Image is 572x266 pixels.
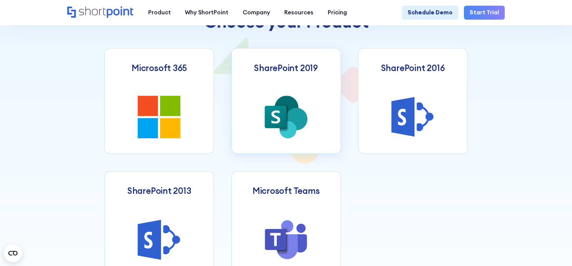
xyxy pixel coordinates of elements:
[148,8,171,17] div: Product
[104,12,468,31] h2: Choose your Product
[381,63,445,73] h3: SharePoint 2016
[253,186,320,196] h3: Microsoft Teams
[358,48,468,154] a: SharePoint 2016
[236,6,277,20] a: Company
[231,48,341,154] a: SharePoint 2019
[104,48,214,154] a: Microsoft 365
[178,6,236,20] a: Why ShortPoint
[464,6,505,20] a: Start Trial
[243,8,270,17] div: Company
[277,6,321,20] a: Resources
[185,8,228,17] div: Why ShortPoint
[321,6,354,20] a: Pricing
[127,186,191,196] h3: SharePoint 2013
[4,244,22,262] button: Open CMP widget
[534,230,572,266] iframe: Chat Widget
[284,8,313,17] div: Resources
[132,63,187,73] h3: Microsoft 365
[254,63,318,73] h3: SharePoint 2019
[402,6,458,20] a: Schedule Demo
[67,6,134,19] a: Home
[328,8,347,17] div: Pricing
[141,6,178,20] a: Product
